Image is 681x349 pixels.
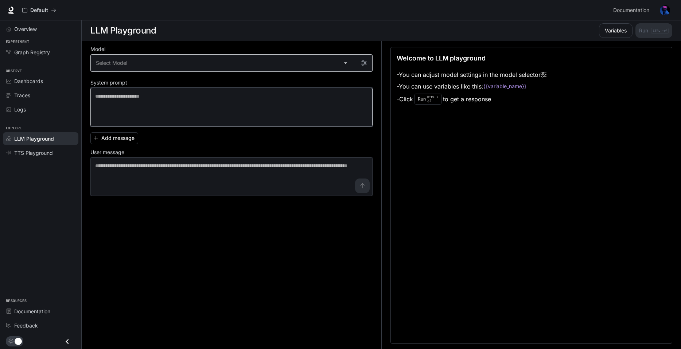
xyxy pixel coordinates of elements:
[59,334,75,349] button: Close drawer
[14,307,50,315] span: Documentation
[427,95,438,103] p: ⏎
[14,48,50,56] span: Graph Registry
[599,23,633,38] button: Variables
[3,132,78,145] a: LLM Playground
[397,81,546,92] li: - You can use variables like this:
[14,322,38,329] span: Feedback
[3,305,78,318] a: Documentation
[96,59,127,67] span: Select Model
[14,135,54,142] span: LLM Playground
[3,319,78,332] a: Feedback
[14,25,37,33] span: Overview
[90,80,127,85] p: System prompt
[3,23,78,35] a: Overview
[14,77,43,85] span: Dashboards
[91,55,355,71] div: Select Model
[90,47,105,52] p: Model
[427,95,438,99] p: CTRL +
[3,103,78,116] a: Logs
[3,146,78,159] a: TTS Playground
[30,7,48,13] p: Default
[14,149,53,157] span: TTS Playground
[19,3,59,17] button: All workspaces
[610,3,655,17] a: Documentation
[397,92,546,106] li: - Click to get a response
[658,3,672,17] button: User avatar
[613,6,649,15] span: Documentation
[3,75,78,87] a: Dashboards
[483,83,526,90] code: {{variable_name}}
[415,94,441,105] div: Run
[14,106,26,113] span: Logs
[660,5,670,15] img: User avatar
[3,89,78,102] a: Traces
[90,132,138,144] button: Add message
[90,23,156,38] h1: LLM Playground
[14,91,30,99] span: Traces
[90,150,124,155] p: User message
[397,69,546,81] li: - You can adjust model settings in the model selector
[397,53,486,63] p: Welcome to LLM playground
[3,46,78,59] a: Graph Registry
[15,337,22,345] span: Dark mode toggle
